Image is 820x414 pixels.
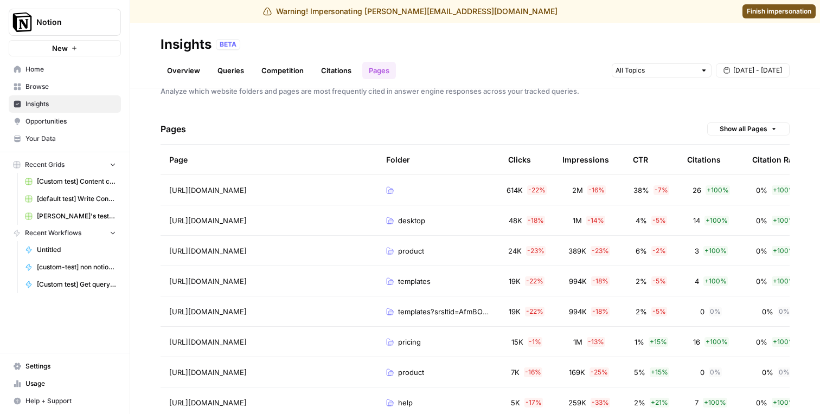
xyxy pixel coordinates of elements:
[703,398,727,407] span: + 100 %
[703,246,728,256] span: + 100 %
[756,337,767,347] span: 0%
[25,396,116,406] span: Help + Support
[398,245,424,256] span: product
[704,216,729,225] span: + 100 %
[650,398,669,407] span: + 21 %
[20,190,121,208] a: [default test] Write Content Briefs
[569,306,587,317] span: 994K
[169,306,247,317] span: [URL][DOMAIN_NAME]
[704,337,729,347] span: + 100 %
[398,306,491,317] span: templates?srsltid=AfmBOopwk18pKlnUSFOMw4fCxpwMd00vBixwaiyQbKA5VnjVjqqzgfCJ
[528,337,542,347] span: - 1 %
[36,17,102,28] span: Notion
[762,306,773,317] span: 0%
[508,145,531,174] div: Clicks
[25,82,116,92] span: Browse
[20,173,121,190] a: [Custom test] Content creation flow
[687,145,721,174] div: Citations
[634,397,645,408] span: 2%
[161,86,790,96] span: Analyze which website folders and pages are most frequently cited in answer engine responses acro...
[772,246,796,256] span: + 100 %
[524,398,543,407] span: - 17 %
[25,228,81,238] span: Recent Workflows
[386,145,410,174] div: Folder
[25,160,65,170] span: Recent Grids
[569,367,585,378] span: 169K
[9,113,121,130] a: Opportunities
[9,392,121,410] button: Help + Support
[216,39,240,50] div: BETA
[591,246,610,256] span: - 23 %
[37,245,116,255] span: Untitled
[720,124,767,134] span: Show all Pages
[169,337,247,347] span: [URL][DOMAIN_NAME]
[398,276,431,287] span: templates
[573,337,582,347] span: 1M
[507,185,523,196] span: 614K
[9,78,121,95] a: Browse
[511,367,520,378] span: 7K
[703,276,728,286] span: + 100 %
[772,216,796,225] span: + 100 %
[636,245,647,256] span: 6%
[37,262,116,272] span: [custom-test] non notion page research
[633,185,649,196] span: 38%
[756,397,767,408] span: 0%
[169,215,247,226] span: [URL][DOMAIN_NAME]
[568,397,586,408] span: 259K
[695,397,699,408] span: 7
[25,117,116,126] span: Opportunities
[9,61,121,78] a: Home
[362,62,396,79] a: Pages
[398,337,421,347] span: pricing
[756,276,767,287] span: 0%
[52,43,68,54] span: New
[587,185,606,195] span: - 16 %
[778,367,791,377] span: 0 %
[9,95,121,113] a: Insights
[747,7,811,16] span: Finish impersonation
[169,245,247,256] span: [URL][DOMAIN_NAME]
[25,64,116,74] span: Home
[509,276,521,287] span: 19K
[635,337,644,347] span: 1%
[20,258,121,276] a: [custom-test] non notion page research
[161,62,207,79] a: Overview
[568,245,586,256] span: 389K
[591,276,610,286] span: - 18 %
[9,130,121,147] a: Your Data
[398,215,425,226] span: desktop
[651,276,667,286] span: - 5 %
[511,397,520,408] span: 5K
[169,185,247,196] span: [URL][DOMAIN_NAME]
[695,245,699,256] span: 3
[586,216,605,225] span: - 14 %
[700,306,704,317] span: 0
[509,306,521,317] span: 19K
[756,185,767,196] span: 0%
[169,145,188,174] div: Page
[709,367,722,377] span: 0 %
[20,241,121,258] a: Untitled
[700,367,704,378] span: 0
[20,276,121,293] a: [Custom test] Get query fanout from topic
[9,375,121,392] a: Usage
[9,40,121,56] button: New
[772,337,796,347] span: + 100 %
[37,177,116,186] span: [Custom test] Content creation flow
[25,361,116,371] span: Settings
[20,208,121,225] a: [PERSON_NAME]'s test Grid
[693,185,701,196] span: 26
[169,397,247,408] span: [URL][DOMAIN_NAME]
[161,36,212,53] div: Insights
[562,145,609,174] div: Impressions
[695,276,699,287] span: 4
[9,225,121,241] button: Recent Workflows
[573,215,582,226] span: 1M
[572,185,583,196] span: 2M
[509,215,522,226] span: 48K
[772,276,796,286] span: + 100 %
[636,215,647,226] span: 4%
[9,157,121,173] button: Recent Grids
[762,367,773,378] span: 0%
